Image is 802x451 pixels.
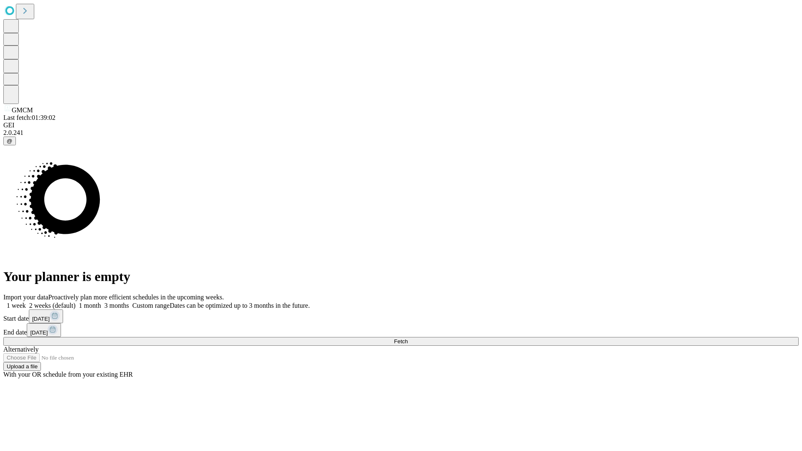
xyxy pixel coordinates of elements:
[79,302,101,309] span: 1 month
[3,294,48,301] span: Import your data
[27,323,61,337] button: [DATE]
[12,106,33,114] span: GMCM
[3,114,56,121] span: Last fetch: 01:39:02
[32,316,50,322] span: [DATE]
[170,302,310,309] span: Dates can be optimized up to 3 months in the future.
[3,137,16,145] button: @
[104,302,129,309] span: 3 months
[29,302,76,309] span: 2 weeks (default)
[29,309,63,323] button: [DATE]
[3,371,133,378] span: With your OR schedule from your existing EHR
[3,346,38,353] span: Alternatively
[3,323,799,337] div: End date
[7,138,13,144] span: @
[48,294,224,301] span: Proactively plan more efficient schedules in the upcoming weeks.
[132,302,170,309] span: Custom range
[3,129,799,137] div: 2.0.241
[3,309,799,323] div: Start date
[7,302,26,309] span: 1 week
[3,337,799,346] button: Fetch
[30,329,48,336] span: [DATE]
[3,362,41,371] button: Upload a file
[394,338,408,345] span: Fetch
[3,269,799,284] h1: Your planner is empty
[3,122,799,129] div: GEI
